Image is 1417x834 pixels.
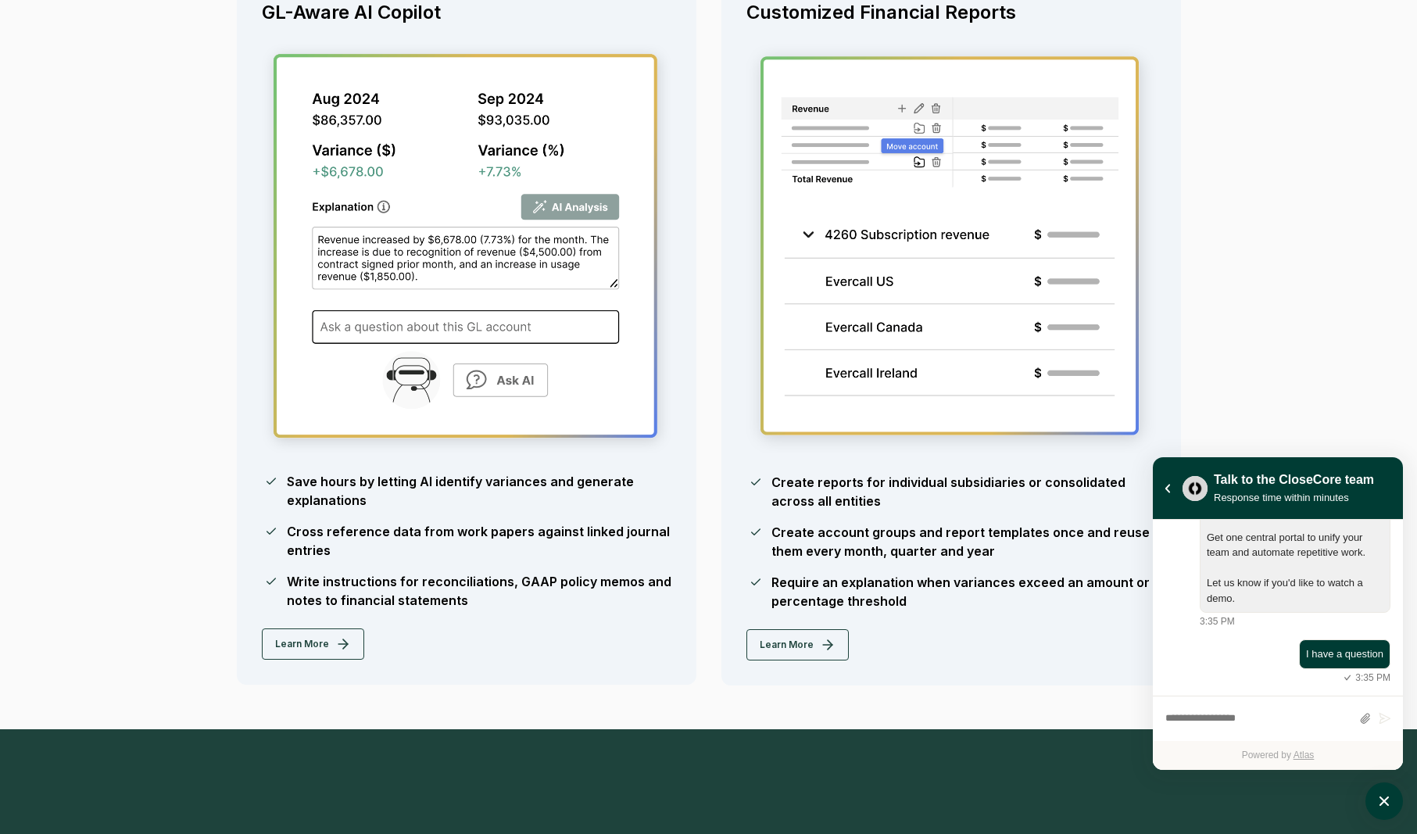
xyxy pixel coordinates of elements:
div: atlas-window [1153,457,1403,770]
div: Monday, July 1, 2024, 3:35 PM [1181,639,1390,685]
div: Cross reference data from work papers against linked journal entries [287,522,671,560]
div: Save hours by letting AI identify variances and generate explanations [287,472,671,510]
div: atlas-message-bubble [1200,477,1390,613]
button: Attach files by clicking or dropping files here [1359,712,1371,725]
div: atlas-message-text [1306,646,1383,662]
div: Write instructions for reconciliations, GAAP policy memos and notes to financial statements [287,572,671,610]
div: atlas-message-bubble [1299,639,1390,669]
div: 3:35 PM [1340,671,1390,685]
div: atlas-message [1165,639,1390,685]
img: yblje5SQxOoZuw2TcITt_icon.png [1183,476,1208,501]
div: atlas-composer [1165,704,1390,733]
button: atlas-launcher [1365,782,1403,820]
div: Create reports for individual subsidiaries or consolidated across all entities [771,473,1156,510]
svg: atlas-sent-icon [1340,671,1355,685]
div: Create account groups and report templates once and reuse them every month, quarter and year [771,523,1156,560]
div: atlas-ticket [1153,520,1403,770]
div: Response time within minutes [1214,489,1374,506]
div: 3:35 PM [1200,614,1235,628]
div: atlas-message [1165,477,1390,628]
div: atlas-message-text [1207,484,1383,606]
div: Monday, July 1, 2024, 3:35 PM [1200,477,1390,628]
img: Financial Reporting [746,44,1156,454]
img: AI Copilot [262,44,671,453]
button: Learn More [746,629,849,660]
a: Atlas [1294,750,1315,761]
button: Learn More [262,628,364,660]
div: Require an explanation when variances exceed an amount or percentage threshold [771,573,1156,610]
div: Talk to the CloseCore team [1214,471,1374,489]
div: Powered by [1153,741,1403,770]
button: atlas-back-button [1159,480,1176,497]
